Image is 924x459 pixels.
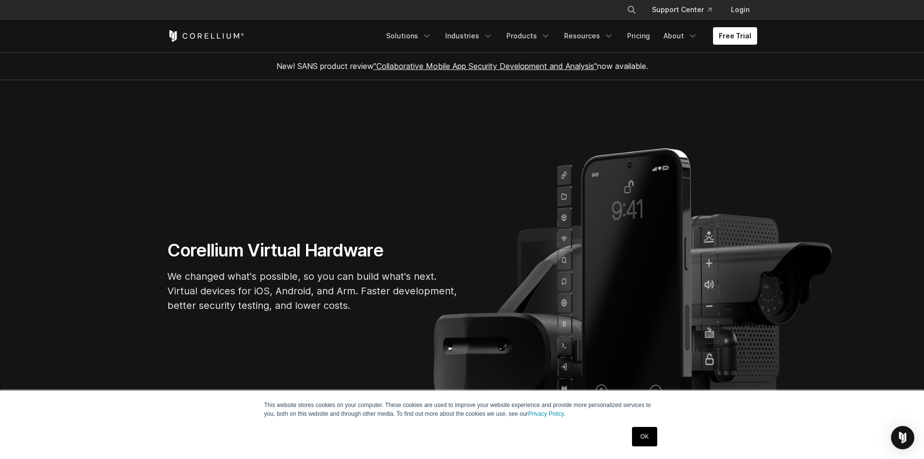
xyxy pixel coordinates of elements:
[501,27,556,45] a: Products
[439,27,499,45] a: Industries
[632,427,657,446] a: OK
[276,61,648,71] span: New! SANS product review now available.
[373,61,597,71] a: "Collaborative Mobile App Security Development and Analysis"
[644,1,719,18] a: Support Center
[167,239,458,261] h1: Corellium Virtual Hardware
[658,27,703,45] a: About
[264,401,660,418] p: This website stores cookies on your computer. These cookies are used to improve your website expe...
[621,27,656,45] a: Pricing
[713,27,757,45] a: Free Trial
[167,30,244,42] a: Corellium Home
[723,1,757,18] a: Login
[528,410,566,417] a: Privacy Policy.
[558,27,619,45] a: Resources
[167,269,458,313] p: We changed what's possible, so you can build what's next. Virtual devices for iOS, Android, and A...
[380,27,438,45] a: Solutions
[623,1,640,18] button: Search
[615,1,757,18] div: Navigation Menu
[891,426,914,449] div: Open Intercom Messenger
[380,27,757,45] div: Navigation Menu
